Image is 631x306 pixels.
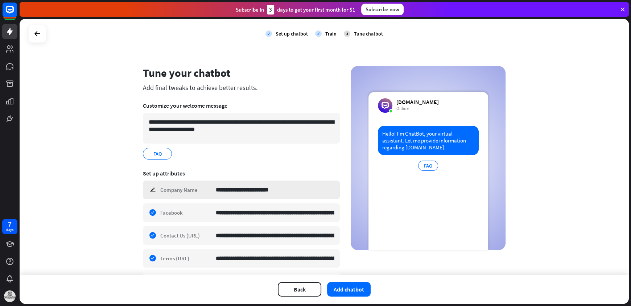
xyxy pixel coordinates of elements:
[6,3,28,25] button: Open LiveChat chat widget
[265,30,272,37] i: check
[361,4,404,15] div: Subscribe now
[325,30,337,37] div: Train
[378,126,479,155] div: Hello! I’m ChatBot, your virtual assistant. Let me provide information regarding [DOMAIN_NAME].
[236,5,355,15] div: Subscribe in days to get your first month for $1
[153,150,162,158] span: FAQ
[354,30,383,37] div: Tune chatbot
[143,170,340,177] div: Set up attributes
[327,282,371,297] button: Add chatbot
[278,282,321,297] button: Back
[418,161,438,171] div: FAQ
[6,227,13,232] div: days
[2,219,17,234] a: 7 days
[276,30,308,37] div: Set up chatbot
[8,221,12,227] div: 7
[344,30,350,37] div: 3
[267,5,274,15] div: 3
[143,66,340,80] div: Tune your chatbot
[143,83,340,92] div: Add final tweaks to achieve better results.
[143,102,340,109] div: Customize your welcome message
[396,98,439,106] div: [DOMAIN_NAME]
[315,30,322,37] i: check
[396,106,439,111] div: Online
